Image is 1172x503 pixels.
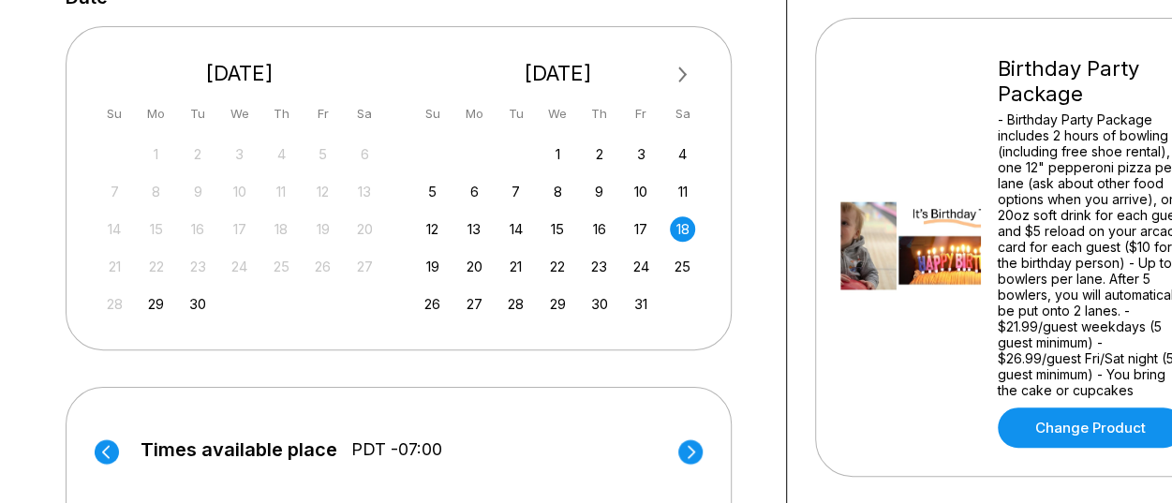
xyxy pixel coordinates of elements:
[420,179,445,204] div: Choose Sunday, October 5th, 2025
[420,291,445,317] div: Choose Sunday, October 26th, 2025
[352,216,378,242] div: Not available Saturday, September 20th, 2025
[586,291,612,317] div: Choose Thursday, October 30th, 2025
[143,141,169,167] div: Not available Monday, September 1st, 2025
[310,216,335,242] div: Not available Friday, September 19th, 2025
[462,291,487,317] div: Choose Monday, October 27th, 2025
[95,61,385,86] div: [DATE]
[670,179,695,204] div: Choose Saturday, October 11th, 2025
[545,141,571,167] div: Choose Wednesday, October 1st, 2025
[629,254,654,279] div: Choose Friday, October 24th, 2025
[102,291,127,317] div: Not available Sunday, September 28th, 2025
[227,254,252,279] div: Not available Wednesday, September 24th, 2025
[413,61,704,86] div: [DATE]
[227,216,252,242] div: Not available Wednesday, September 17th, 2025
[102,216,127,242] div: Not available Sunday, September 14th, 2025
[586,216,612,242] div: Choose Thursday, October 16th, 2025
[143,101,169,126] div: Mo
[352,101,378,126] div: Sa
[352,141,378,167] div: Not available Saturday, September 6th, 2025
[352,254,378,279] div: Not available Saturday, September 27th, 2025
[462,216,487,242] div: Choose Monday, October 13th, 2025
[269,101,294,126] div: Th
[840,177,981,318] img: Birthday Party Package
[670,101,695,126] div: Sa
[310,179,335,204] div: Not available Friday, September 12th, 2025
[102,101,127,126] div: Su
[503,291,528,317] div: Choose Tuesday, October 28th, 2025
[462,101,487,126] div: Mo
[227,179,252,204] div: Not available Wednesday, September 10th, 2025
[629,101,654,126] div: Fr
[269,141,294,167] div: Not available Thursday, September 4th, 2025
[545,179,571,204] div: Choose Wednesday, October 8th, 2025
[269,216,294,242] div: Not available Thursday, September 18th, 2025
[545,101,571,126] div: We
[185,141,211,167] div: Not available Tuesday, September 2nd, 2025
[670,141,695,167] div: Choose Saturday, October 4th, 2025
[310,101,335,126] div: Fr
[503,101,528,126] div: Tu
[586,179,612,204] div: Choose Thursday, October 9th, 2025
[670,254,695,279] div: Choose Saturday, October 25th, 2025
[545,291,571,317] div: Choose Wednesday, October 29th, 2025
[102,254,127,279] div: Not available Sunday, September 21st, 2025
[185,254,211,279] div: Not available Tuesday, September 23rd, 2025
[420,254,445,279] div: Choose Sunday, October 19th, 2025
[462,179,487,204] div: Choose Monday, October 6th, 2025
[670,216,695,242] div: Choose Saturday, October 18th, 2025
[143,179,169,204] div: Not available Monday, September 8th, 2025
[462,254,487,279] div: Choose Monday, October 20th, 2025
[629,141,654,167] div: Choose Friday, October 3rd, 2025
[185,179,211,204] div: Not available Tuesday, September 9th, 2025
[143,291,169,317] div: Choose Monday, September 29th, 2025
[227,101,252,126] div: We
[668,60,698,90] button: Next Month
[545,216,571,242] div: Choose Wednesday, October 15th, 2025
[99,140,380,317] div: month 2025-09
[586,141,612,167] div: Choose Thursday, October 2nd, 2025
[629,216,654,242] div: Choose Friday, October 17th, 2025
[310,141,335,167] div: Not available Friday, September 5th, 2025
[351,439,442,460] span: PDT -07:00
[269,179,294,204] div: Not available Thursday, September 11th, 2025
[420,101,445,126] div: Su
[310,254,335,279] div: Not available Friday, September 26th, 2025
[629,291,654,317] div: Choose Friday, October 31st, 2025
[503,216,528,242] div: Choose Tuesday, October 14th, 2025
[185,216,211,242] div: Not available Tuesday, September 16th, 2025
[586,254,612,279] div: Choose Thursday, October 23rd, 2025
[227,141,252,167] div: Not available Wednesday, September 3rd, 2025
[545,254,571,279] div: Choose Wednesday, October 22nd, 2025
[418,140,699,317] div: month 2025-10
[185,101,211,126] div: Tu
[102,179,127,204] div: Not available Sunday, September 7th, 2025
[185,291,211,317] div: Choose Tuesday, September 30th, 2025
[143,254,169,279] div: Not available Monday, September 22nd, 2025
[420,216,445,242] div: Choose Sunday, October 12th, 2025
[269,254,294,279] div: Not available Thursday, September 25th, 2025
[586,101,612,126] div: Th
[503,254,528,279] div: Choose Tuesday, October 21st, 2025
[141,439,337,460] span: Times available place
[143,216,169,242] div: Not available Monday, September 15th, 2025
[629,179,654,204] div: Choose Friday, October 10th, 2025
[352,179,378,204] div: Not available Saturday, September 13th, 2025
[503,179,528,204] div: Choose Tuesday, October 7th, 2025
